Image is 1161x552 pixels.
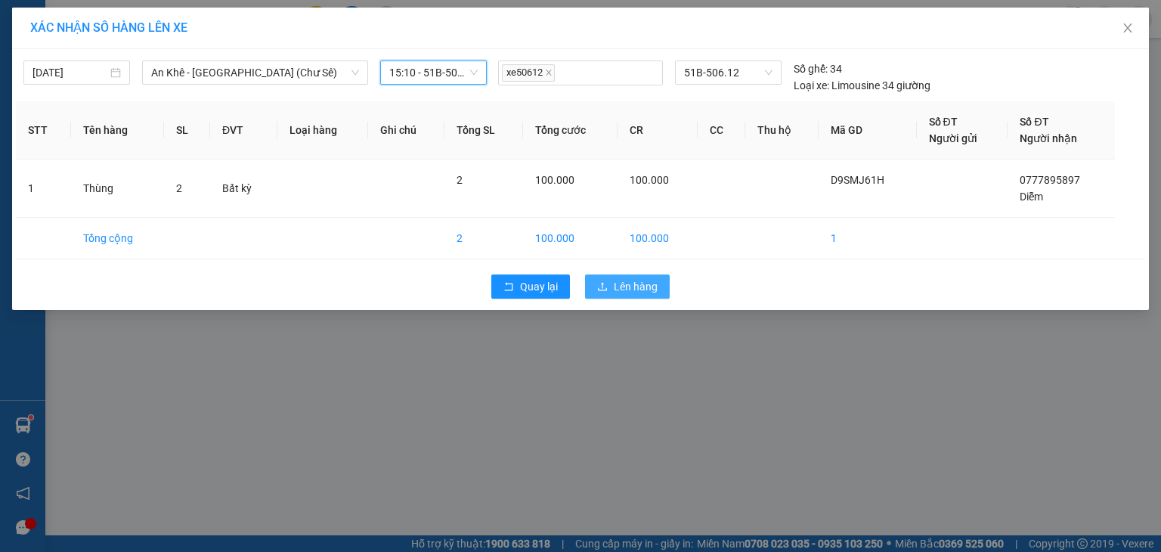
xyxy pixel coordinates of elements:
span: Lên hàng [614,278,658,295]
th: CR [618,101,698,160]
span: 2 [176,182,182,194]
button: rollbackQuay lại [491,274,570,299]
th: Tên hàng [71,101,164,160]
th: Tổng SL [444,101,524,160]
span: 100.000 [535,174,574,186]
th: Tổng cước [523,101,618,160]
span: close [545,69,553,76]
td: 2 [444,218,524,259]
span: Số ĐT [929,116,958,128]
b: [DOMAIN_NAME] [202,12,365,37]
span: XÁC NHẬN SỐ HÀNG LÊN XE [30,20,187,35]
td: 100.000 [618,218,698,259]
span: Người nhận [1020,132,1077,144]
td: 1 [819,218,917,259]
span: 100.000 [630,174,669,186]
span: Diễm [1020,191,1043,203]
h2: VP Nhận: [PERSON_NAME] HCM [79,88,365,231]
th: SL [164,101,209,160]
span: 51B-506.12 [684,61,772,84]
span: rollback [503,281,514,293]
span: 0777895897 [1020,174,1080,186]
button: Close [1107,8,1149,50]
td: Bất kỳ [210,160,277,218]
h2: D9SMJ61H [8,88,122,113]
span: down [351,68,360,77]
th: CC [698,101,745,160]
span: Người gửi [929,132,977,144]
span: upload [597,281,608,293]
div: Limousine 34 giường [794,77,930,94]
button: uploadLên hàng [585,274,670,299]
span: D9SMJ61H [831,174,884,186]
span: close [1122,22,1134,34]
th: Loại hàng [277,101,368,160]
span: 2 [457,174,463,186]
span: Số ghế: [794,60,828,77]
span: xe50612 [502,64,555,82]
span: An Khê - Sài Gòn (Chư Sê) [151,61,359,84]
th: Thu hộ [745,101,819,160]
b: Cô Hai [91,36,160,60]
th: ĐVT [210,101,277,160]
span: 15:10 - 51B-506.12 [389,61,478,84]
td: Tổng cộng [71,218,164,259]
th: STT [16,101,71,160]
td: 100.000 [523,218,618,259]
th: Mã GD [819,101,917,160]
span: Loại xe: [794,77,829,94]
td: Thùng [71,160,164,218]
th: Ghi chú [368,101,444,160]
input: 15/10/2025 [33,64,107,81]
span: Số ĐT [1020,116,1048,128]
td: 1 [16,160,71,218]
span: Quay lại [520,278,558,295]
div: 34 [794,60,842,77]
